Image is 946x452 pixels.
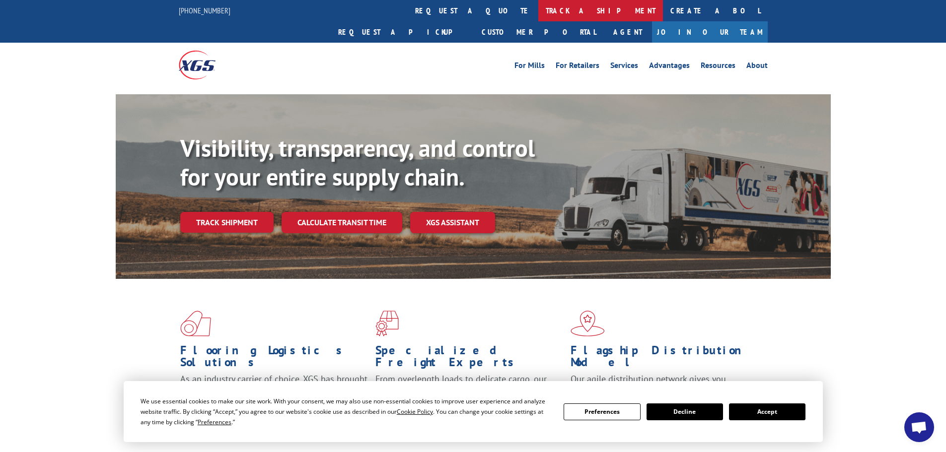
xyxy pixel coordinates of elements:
[564,403,640,420] button: Preferences
[375,373,563,417] p: From overlength loads to delicate cargo, our experienced staff knows the best way to move your fr...
[397,407,433,416] span: Cookie Policy
[180,344,368,373] h1: Flooring Logistics Solutions
[610,62,638,72] a: Services
[571,344,758,373] h1: Flagship Distribution Model
[746,62,768,72] a: About
[571,373,753,396] span: Our agile distribution network gives you nationwide inventory management on demand.
[474,21,603,43] a: Customer Portal
[603,21,652,43] a: Agent
[647,403,723,420] button: Decline
[904,412,934,442] div: Open chat
[652,21,768,43] a: Join Our Team
[180,373,367,408] span: As an industry carrier of choice, XGS has brought innovation and dedication to flooring logistics...
[180,212,274,233] a: Track shipment
[556,62,599,72] a: For Retailers
[375,344,563,373] h1: Specialized Freight Experts
[375,311,399,336] img: xgs-icon-focused-on-flooring-red
[701,62,735,72] a: Resources
[124,381,823,442] div: Cookie Consent Prompt
[649,62,690,72] a: Advantages
[729,403,805,420] button: Accept
[282,212,402,233] a: Calculate transit time
[571,311,605,336] img: xgs-icon-flagship-distribution-model-red
[331,21,474,43] a: Request a pickup
[141,396,552,427] div: We use essential cookies to make our site work. With your consent, we may also use non-essential ...
[198,418,231,426] span: Preferences
[410,212,495,233] a: XGS ASSISTANT
[180,132,535,192] b: Visibility, transparency, and control for your entire supply chain.
[180,311,211,336] img: xgs-icon-total-supply-chain-intelligence-red
[514,62,545,72] a: For Mills
[179,5,230,15] a: [PHONE_NUMBER]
